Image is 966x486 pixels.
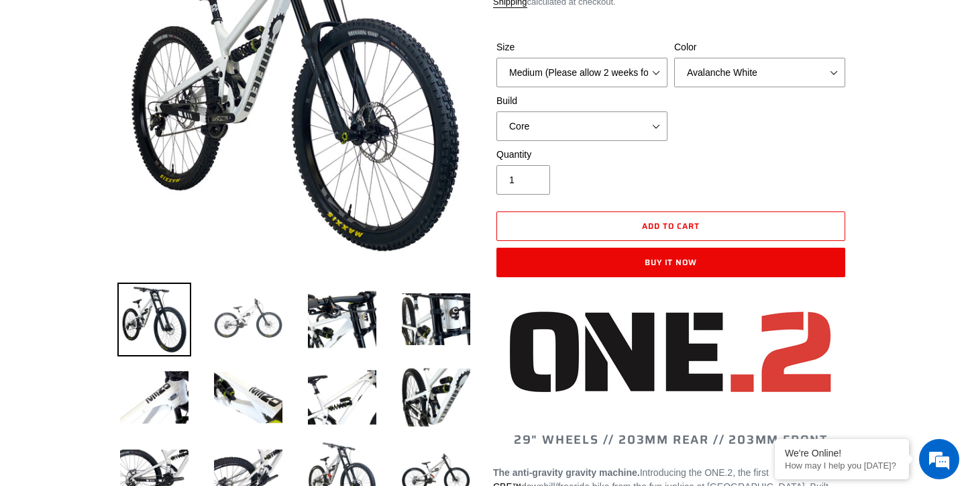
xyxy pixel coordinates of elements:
label: Color [674,40,845,54]
span: Add to cart [642,220,700,232]
img: Load image into Gallery viewer, ONE.2 DH - Complete Bike [117,283,191,356]
img: Load image into Gallery viewer, ONE.2 DH - Complete Bike [305,360,379,434]
textarea: Type your message and hit 'Enter' [7,334,256,381]
span: 29" WHEELS // 203MM REAR // 203MM FRONT [514,430,828,449]
p: How may I help you today? [785,460,899,471]
label: Quantity [496,148,667,162]
div: Chat with us now [90,75,246,93]
div: Minimize live chat window [220,7,252,39]
img: d_696896380_company_1647369064580_696896380 [43,67,76,101]
img: Load image into Gallery viewer, ONE.2 DH - Complete Bike [399,360,473,434]
img: Load image into Gallery viewer, ONE.2 DH - Complete Bike [211,360,285,434]
button: Add to cart [496,211,845,241]
label: Build [496,94,667,108]
img: Load image into Gallery viewer, ONE.2 DH - Complete Bike [399,283,473,356]
div: Navigation go back [15,74,35,94]
img: Load image into Gallery viewer, ONE.2 DH - Complete Bike [117,360,191,434]
div: We're Online! [785,448,899,458]
button: Buy it now [496,248,845,277]
strong: The anti-gravity gravity machine. [493,467,640,478]
img: Load image into Gallery viewer, ONE.2 DH - Complete Bike [211,283,285,356]
span: We're online! [78,153,185,289]
label: Size [496,40,667,54]
img: Load image into Gallery viewer, ONE.2 DH - Complete Bike [305,283,379,356]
